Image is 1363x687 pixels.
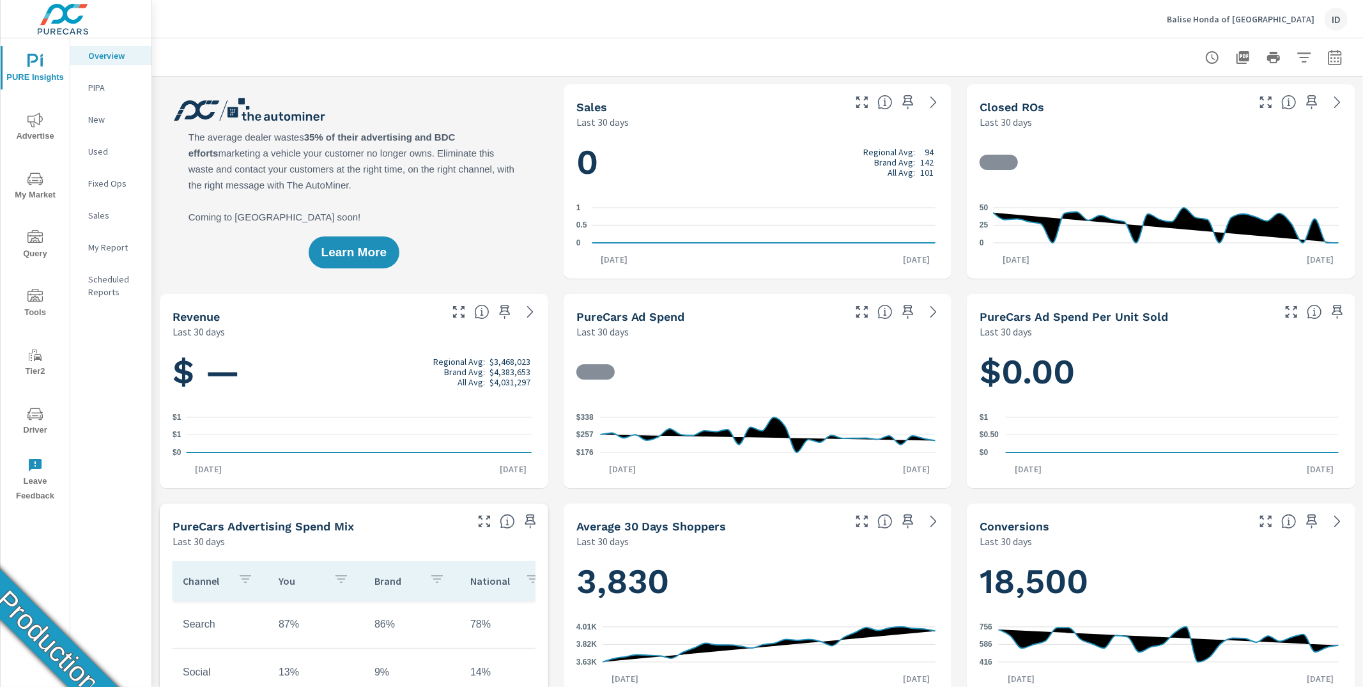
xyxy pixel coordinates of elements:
[4,171,66,203] span: My Market
[898,302,918,322] span: Save this to your personalized report
[173,324,225,339] p: Last 30 days
[88,81,141,94] p: PIPA
[980,203,989,212] text: 50
[4,112,66,144] span: Advertise
[980,324,1032,339] p: Last 30 days
[874,157,915,167] p: Brand Avg:
[576,238,581,247] text: 0
[70,110,151,129] div: New
[576,560,939,603] h1: 3,830
[173,608,268,640] td: Search
[920,167,934,178] p: 101
[500,514,515,529] span: This table looks at how you compare to the amount of budget you spend per channel as opposed to y...
[1322,45,1348,70] button: Select Date Range
[576,114,629,130] p: Last 30 days
[1006,463,1051,475] p: [DATE]
[576,221,587,230] text: 0.5
[88,49,141,62] p: Overview
[888,167,915,178] p: All Avg:
[980,431,999,440] text: $0.50
[489,377,530,387] p: $4,031,297
[433,357,485,367] p: Regional Avg:
[1291,45,1317,70] button: Apply Filters
[474,511,495,532] button: Make Fullscreen
[576,324,629,339] p: Last 30 days
[4,289,66,320] span: Tools
[980,221,989,230] text: 25
[70,270,151,302] div: Scheduled Reports
[576,640,597,649] text: 3.82K
[576,448,594,457] text: $176
[70,206,151,225] div: Sales
[980,413,989,422] text: $1
[576,520,727,533] h5: Average 30 Days Shoppers
[70,46,151,65] div: Overview
[980,534,1032,549] p: Last 30 days
[4,348,66,379] span: Tier2
[923,92,944,112] a: See more details in report
[576,413,594,422] text: $338
[576,658,597,667] text: 3.63K
[980,560,1343,603] h1: 18,500
[994,253,1038,266] p: [DATE]
[894,463,939,475] p: [DATE]
[894,253,939,266] p: [DATE]
[279,575,323,587] p: You
[88,177,141,190] p: Fixed Ops
[88,209,141,222] p: Sales
[70,142,151,161] div: Used
[460,608,556,640] td: 78%
[1230,45,1256,70] button: "Export Report to PDF"
[88,273,141,298] p: Scheduled Reports
[173,448,181,457] text: $0
[449,302,469,322] button: Make Fullscreen
[173,520,354,533] h5: PureCars Advertising Spend Mix
[470,575,515,587] p: National
[576,310,685,323] h5: PureCars Ad Spend
[173,534,225,549] p: Last 30 days
[309,236,399,268] button: Learn More
[495,302,515,322] span: Save this to your personalized report
[999,672,1043,685] p: [DATE]
[576,141,939,184] h1: 0
[980,100,1044,114] h5: Closed ROs
[925,147,934,157] p: 94
[1302,511,1322,532] span: Save this to your personalized report
[4,458,66,504] span: Leave Feedback
[88,241,141,254] p: My Report
[70,78,151,97] div: PIPA
[187,463,231,475] p: [DATE]
[364,608,460,640] td: 86%
[898,511,918,532] span: Save this to your personalized report
[1,38,70,509] div: nav menu
[173,310,220,323] h5: Revenue
[444,367,485,377] p: Brand Avg:
[894,672,939,685] p: [DATE]
[1302,92,1322,112] span: Save this to your personalized report
[183,575,227,587] p: Channel
[268,608,364,640] td: 87%
[70,238,151,257] div: My Report
[173,413,181,422] text: $1
[576,622,597,631] text: 4.01K
[980,238,984,247] text: 0
[980,622,992,631] text: 756
[576,534,629,549] p: Last 30 days
[1327,511,1348,532] a: See more details in report
[980,310,1168,323] h5: PureCars Ad Spend Per Unit Sold
[1256,511,1276,532] button: Make Fullscreen
[980,520,1049,533] h5: Conversions
[877,304,893,320] span: Total cost of media for all PureCars channels for the selected dealership group over the selected...
[1261,45,1286,70] button: Print Report
[1281,514,1297,529] span: The number of dealer-specified goals completed by a visitor. [Source: This data is provided by th...
[600,463,645,475] p: [DATE]
[4,406,66,438] span: Driver
[980,640,992,649] text: 586
[877,95,893,110] span: Number of vehicles sold by the dealership over the selected date range. [Source: This data is sou...
[603,672,647,685] p: [DATE]
[1298,463,1343,475] p: [DATE]
[1281,302,1302,322] button: Make Fullscreen
[1256,92,1276,112] button: Make Fullscreen
[980,658,992,667] text: 416
[1325,8,1348,31] div: ID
